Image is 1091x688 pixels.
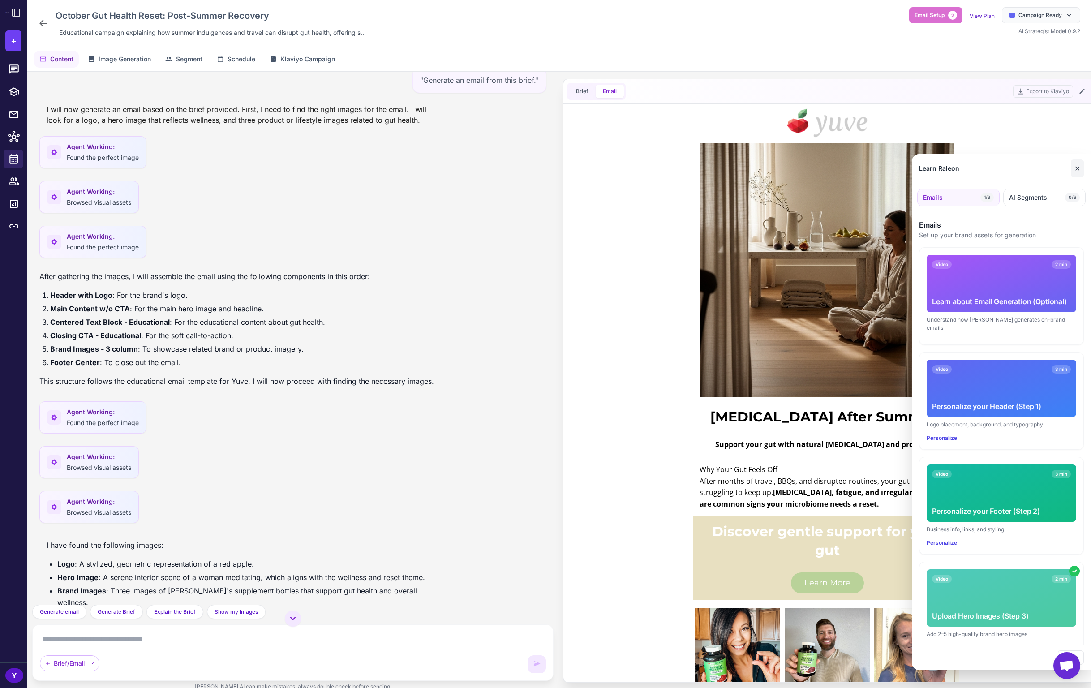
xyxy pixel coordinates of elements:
div: Personalize your Footer (Step 2) [932,506,1071,516]
span: Video [932,365,952,374]
a: Learn More [213,465,286,486]
button: Personalize [927,539,957,547]
span: ↑ [959,644,964,652]
div: Upload Hero Images (Step 3) [932,611,1071,621]
div: Logo placement, background, and typography [927,421,1076,429]
span: 1/3 [980,193,994,202]
span: 3 min [1052,470,1071,478]
span: Video [932,260,952,269]
span: AI Segments [1009,193,1047,202]
div: Business info, links, and styling [927,525,1076,533]
div: Add 2–5 high-quality brand hero images [927,630,1076,638]
button: Emails1/3 [917,189,1000,206]
span: 0/6 [1065,193,1080,202]
span: Video [932,575,952,583]
span: 2 min [1052,260,1071,269]
h3: Emails [919,219,1084,230]
button: Upload Now↑ [927,644,964,652]
span: 2 min [1052,575,1071,583]
div: Understand how [PERSON_NAME] generates on-brand emails [927,316,1076,332]
div: Personalize your Header (Step 1) [932,401,1071,412]
span: Emails [923,193,943,202]
h1: [MEDICAL_DATA] After Summer? [121,300,378,319]
p: Set up your brand assets for generation [919,230,1084,240]
button: Personalize [927,434,957,442]
div: Why Your Gut Feels Off After months of travel, BBQs, and disrupted routines, your gut may be stru... [122,357,377,402]
img: Yuve Bromelain 500MG bottle [296,501,382,582]
b: [MEDICAL_DATA], fatigue, and irregular digestion are common signs your microbiome needs a reset. [122,380,369,401]
h1: Discover gentle support for your gut [121,415,378,452]
button: Close [1058,650,1084,665]
img: Yuve Naturals High Potency Red Yeast Rice + CoQ10 bottle [207,501,292,586]
img: Woman meditating in a serene room [122,35,377,290]
div: Open chat [1053,652,1080,679]
span: 3 min [1052,365,1071,374]
div: ✓ [1069,566,1080,576]
button: Close [1071,159,1084,177]
span: Video [932,470,952,478]
div: Learn Raleon [919,163,959,173]
div: Learn about Email Generation (Optional) [932,296,1071,307]
button: AI Segments0/6 [1003,189,1086,206]
b: Support your gut with natural [MEDICAL_DATA] and probiotics. [137,332,362,342]
img: Yuve Naturals Red Yeast Rice + CoQ10 bottle [117,501,202,586]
